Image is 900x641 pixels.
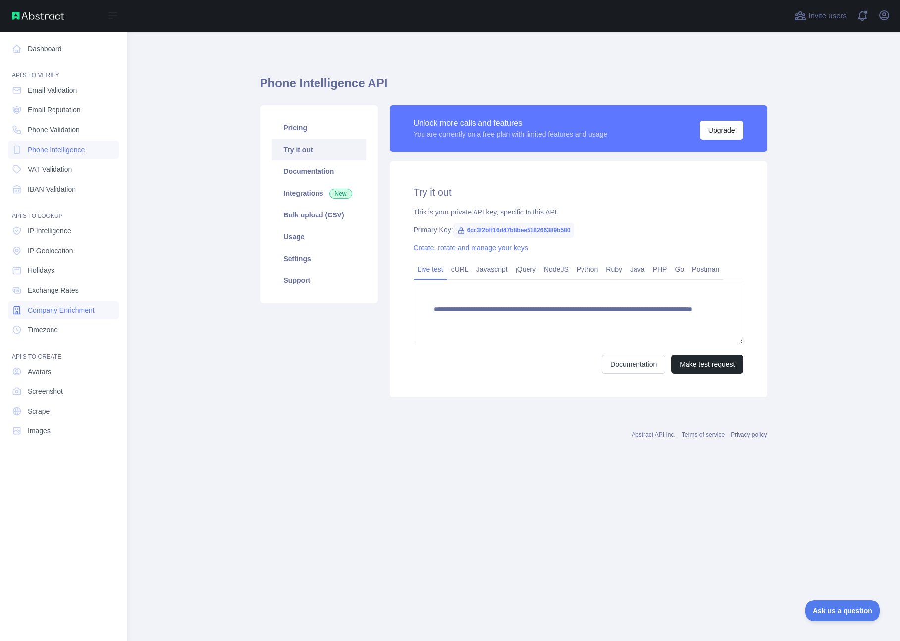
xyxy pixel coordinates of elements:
[272,182,366,204] a: Integrations New
[414,207,743,217] div: This is your private API key, specific to this API.
[8,242,119,260] a: IP Geolocation
[808,10,847,22] span: Invite users
[602,262,626,277] a: Ruby
[8,341,119,361] div: API'S TO CREATE
[28,85,77,95] span: Email Validation
[649,262,671,277] a: PHP
[8,262,119,279] a: Holidays
[8,81,119,99] a: Email Validation
[28,105,81,115] span: Email Reputation
[28,184,76,194] span: IBAN Validation
[473,262,512,277] a: Javascript
[8,141,119,159] a: Phone Intelligence
[8,121,119,139] a: Phone Validation
[671,355,743,374] button: Make test request
[8,200,119,220] div: API'S TO LOOKUP
[688,262,723,277] a: Postman
[414,185,743,199] h2: Try it out
[272,226,366,248] a: Usage
[28,426,51,436] span: Images
[671,262,688,277] a: Go
[8,363,119,380] a: Avatars
[28,164,72,174] span: VAT Validation
[28,325,58,335] span: Timezone
[8,281,119,299] a: Exchange Rates
[700,121,743,140] button: Upgrade
[793,8,848,24] button: Invite users
[8,382,119,400] a: Screenshot
[28,386,63,396] span: Screenshot
[8,180,119,198] a: IBAN Validation
[8,321,119,339] a: Timezone
[28,367,51,376] span: Avatars
[8,40,119,57] a: Dashboard
[632,431,676,438] a: Abstract API Inc.
[12,12,64,20] img: Abstract API
[8,101,119,119] a: Email Reputation
[573,262,602,277] a: Python
[8,402,119,420] a: Scrape
[453,223,575,238] span: 6cc3f2bff16d47b8bee518266389b580
[414,262,447,277] a: Live test
[414,117,608,129] div: Unlock more calls and features
[731,431,767,438] a: Privacy policy
[272,160,366,182] a: Documentation
[540,262,573,277] a: NodeJS
[414,129,608,139] div: You are currently on a free plan with limited features and usage
[805,600,880,621] iframe: Toggle Customer Support
[414,225,743,235] div: Primary Key:
[512,262,540,277] a: jQuery
[272,117,366,139] a: Pricing
[272,204,366,226] a: Bulk upload (CSV)
[329,189,352,199] span: New
[272,269,366,291] a: Support
[28,145,85,155] span: Phone Intelligence
[8,222,119,240] a: IP Intelligence
[28,285,79,295] span: Exchange Rates
[28,246,73,256] span: IP Geolocation
[28,125,80,135] span: Phone Validation
[28,226,71,236] span: IP Intelligence
[602,355,665,374] a: Documentation
[272,139,366,160] a: Try it out
[8,422,119,440] a: Images
[28,266,54,275] span: Holidays
[8,301,119,319] a: Company Enrichment
[28,305,95,315] span: Company Enrichment
[8,59,119,79] div: API'S TO VERIFY
[28,406,50,416] span: Scrape
[260,75,767,99] h1: Phone Intelligence API
[626,262,649,277] a: Java
[447,262,473,277] a: cURL
[414,244,528,252] a: Create, rotate and manage your keys
[272,248,366,269] a: Settings
[682,431,725,438] a: Terms of service
[8,160,119,178] a: VAT Validation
